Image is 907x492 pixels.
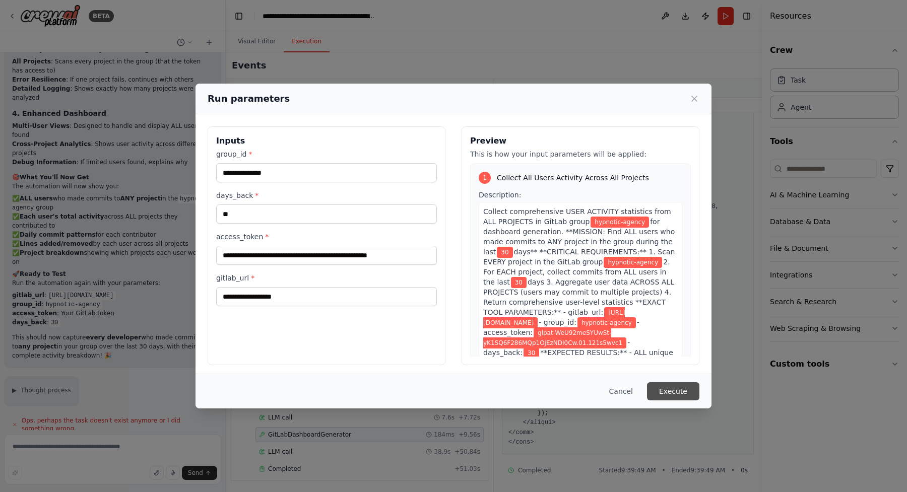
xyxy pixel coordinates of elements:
button: Execute [647,382,699,400]
span: Description: [479,191,521,199]
span: Variable: days_back [511,277,527,288]
button: Cancel [601,382,641,400]
h2: Run parameters [208,92,290,106]
label: access_token [216,232,437,242]
label: gitlab_url [216,273,437,283]
span: Variable: access_token [483,327,626,348]
span: days** **CRITICAL REQUIREMENTS:** 1. Scan EVERY project in the GitLab group [483,248,675,266]
span: Variable: gitlab_url [483,307,625,328]
span: Collect comprehensive USER ACTIVITY statistics from ALL PROJECTS in GitLab group [483,207,671,226]
p: This is how your input parameters will be applied: [470,149,691,159]
span: Variable: days_back [524,347,539,359]
h3: Preview [470,135,691,147]
span: days 3. Aggregate user data ACROSS ALL PROJECTS (users may commit to multiple projects) 4. Return... [483,278,674,316]
label: group_id [216,149,437,159]
span: 2. For EACH project, collect commits from ALL users in the last [483,258,670,286]
h3: Inputs [216,135,437,147]
span: Variable: group_id [604,257,662,268]
span: Variable: group_id [591,217,649,228]
span: - group_id: [539,318,576,326]
span: Collect All Users Activity Across All Projects [497,173,649,183]
span: Variable: days_back [497,247,512,258]
label: days_back [216,190,437,200]
div: 1 [479,172,491,184]
span: Variable: group_id [577,317,636,328]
